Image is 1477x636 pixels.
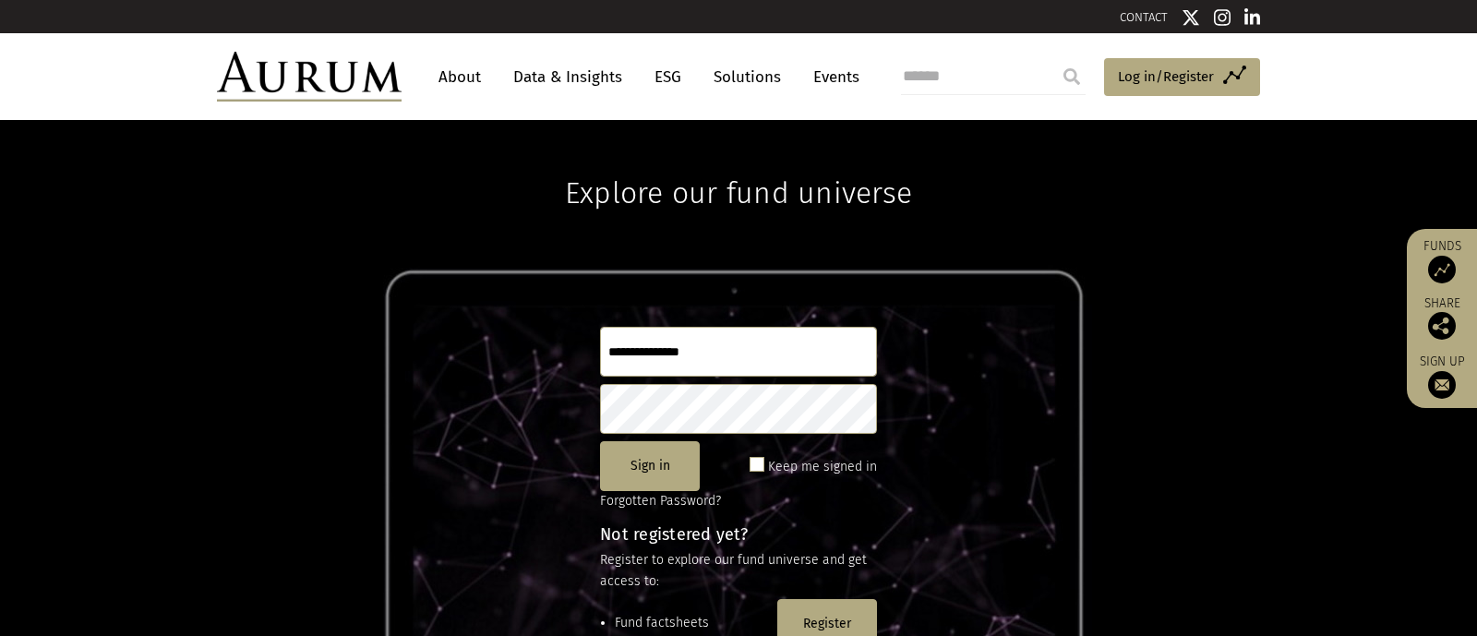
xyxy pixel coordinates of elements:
a: Sign up [1416,354,1468,399]
a: Solutions [704,60,790,94]
span: Log in/Register [1118,66,1214,88]
input: Submit [1053,58,1090,95]
a: Events [804,60,859,94]
a: CONTACT [1120,10,1168,24]
img: Aurum [217,52,402,102]
h4: Not registered yet? [600,526,877,543]
li: Fund factsheets [615,613,770,633]
button: Sign in [600,441,700,491]
label: Keep me signed in [768,456,877,478]
a: Funds [1416,238,1468,283]
a: Data & Insights [504,60,631,94]
img: Linkedin icon [1244,8,1261,27]
div: Share [1416,297,1468,340]
a: Forgotten Password? [600,493,721,509]
a: ESG [645,60,690,94]
a: Log in/Register [1104,58,1260,97]
h1: Explore our fund universe [565,120,912,210]
img: Twitter icon [1182,8,1200,27]
img: Share this post [1428,312,1456,340]
img: Instagram icon [1214,8,1231,27]
a: About [429,60,490,94]
img: Access Funds [1428,256,1456,283]
img: Sign up to our newsletter [1428,371,1456,399]
p: Register to explore our fund universe and get access to: [600,550,877,592]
